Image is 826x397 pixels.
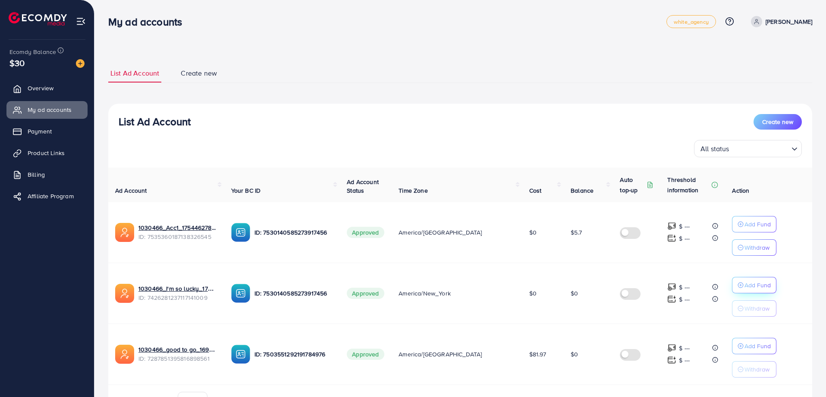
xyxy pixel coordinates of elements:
[529,186,542,195] span: Cost
[138,345,217,354] a: 1030466_good to go_1696835167966
[747,16,812,27] a: [PERSON_NAME]
[571,228,582,237] span: $5.7
[667,343,676,353] img: top-up amount
[28,105,72,114] span: My ad accounts
[679,221,690,232] p: $ ---
[138,284,217,293] a: 1030466_I'm so lucky_1729065847853
[6,187,88,205] a: Affiliate Program
[231,223,250,242] img: ic-ba-acc.ded83a64.svg
[6,79,88,97] a: Overview
[347,178,379,195] span: Ad Account Status
[667,356,676,365] img: top-up amount
[110,68,159,78] span: List Ad Account
[347,227,384,238] span: Approved
[667,234,676,243] img: top-up amount
[115,186,147,195] span: Ad Account
[732,186,749,195] span: Action
[138,354,217,363] span: ID: 7287851395816898561
[732,216,776,232] button: Add Fund
[6,101,88,118] a: My ad accounts
[138,223,217,241] div: <span class='underline'>1030466_Acc1_1754462788851</span></br>7535360187138326545
[620,175,645,195] p: Auto top-up
[529,350,546,359] span: $81.97
[254,227,333,238] p: ID: 7530140585273917456
[138,284,217,302] div: <span class='underline'>1030466_I'm so lucky_1729065847853</span></br>7426281237117141009
[529,228,537,237] span: $0
[115,284,134,303] img: ic-ads-acc.e4c84228.svg
[667,295,676,304] img: top-up amount
[679,343,690,353] p: $ ---
[789,358,820,391] iframe: Chat
[674,19,709,25] span: white_agency
[679,233,690,244] p: $ ---
[138,293,217,302] span: ID: 7426281237117141009
[28,192,74,200] span: Affiliate Program
[744,242,769,253] p: Withdraw
[76,59,85,68] img: image
[76,16,86,26] img: menu
[732,361,776,378] button: Withdraw
[699,143,731,155] span: All status
[732,239,776,256] button: Withdraw
[571,289,578,298] span: $0
[744,280,771,290] p: Add Fund
[254,349,333,359] p: ID: 7503551292191784976
[399,228,482,237] span: America/[GEOGRAPHIC_DATA]
[138,223,217,232] a: 1030466_Acc1_1754462788851
[732,300,776,317] button: Withdraw
[732,338,776,354] button: Add Fund
[744,303,769,314] p: Withdraw
[28,149,65,157] span: Product Links
[754,114,802,130] button: Create new
[9,48,56,56] span: Ecomdy Balance
[254,288,333,299] p: ID: 7530140585273917456
[347,349,384,360] span: Approved
[108,16,189,28] h3: My ad accounts
[28,84,53,92] span: Overview
[181,68,217,78] span: Create new
[347,288,384,299] span: Approved
[399,186,427,195] span: Time Zone
[119,115,191,128] h3: List Ad Account
[6,166,88,183] a: Billing
[679,294,690,305] p: $ ---
[231,186,261,195] span: Your BC ID
[9,12,67,25] img: logo
[399,350,482,359] span: America/[GEOGRAPHIC_DATA]
[115,345,134,364] img: ic-ads-acc.e4c84228.svg
[138,345,217,363] div: <span class='underline'>1030466_good to go_1696835167966</span></br>7287851395816898561
[732,277,776,293] button: Add Fund
[28,170,45,179] span: Billing
[399,289,451,298] span: America/New_York
[28,127,52,136] span: Payment
[694,140,802,157] div: Search for option
[571,350,578,359] span: $0
[667,175,710,195] p: Threshold information
[529,289,537,298] span: $0
[115,223,134,242] img: ic-ads-acc.e4c84228.svg
[762,118,793,126] span: Create new
[571,186,594,195] span: Balance
[231,284,250,303] img: ic-ba-acc.ded83a64.svg
[732,141,788,155] input: Search for option
[744,341,771,351] p: Add Fund
[138,232,217,241] span: ID: 7535360187138326545
[744,219,771,229] p: Add Fund
[6,123,88,140] a: Payment
[231,345,250,364] img: ic-ba-acc.ded83a64.svg
[667,283,676,292] img: top-up amount
[679,355,690,365] p: $ ---
[6,144,88,162] a: Product Links
[766,16,812,27] p: [PERSON_NAME]
[666,15,716,28] a: white_agency
[667,222,676,231] img: top-up amount
[744,364,769,375] p: Withdraw
[9,57,25,69] span: $30
[679,282,690,292] p: $ ---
